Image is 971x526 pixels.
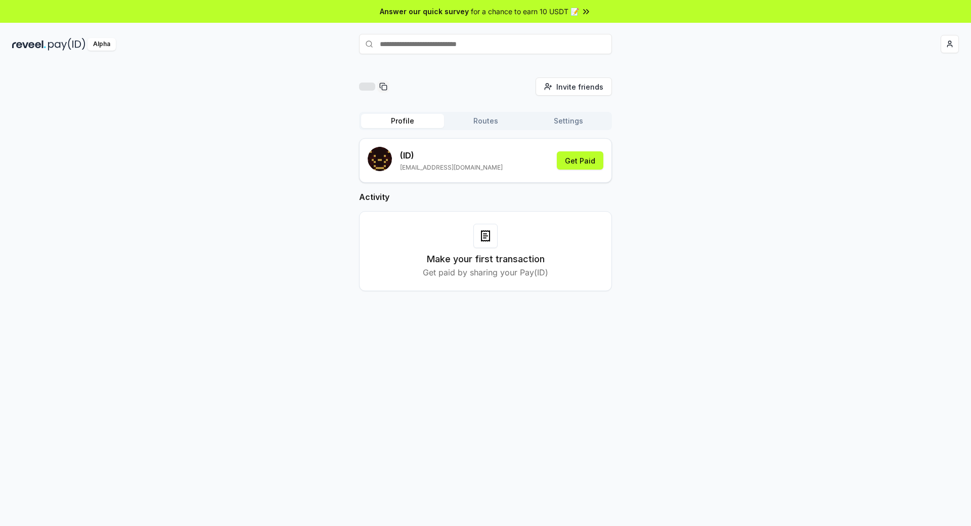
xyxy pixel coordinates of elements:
img: reveel_dark [12,38,46,51]
button: Get Paid [557,151,603,170]
span: Answer our quick survey [380,6,469,17]
p: (ID) [400,149,503,161]
span: Invite friends [556,82,603,92]
p: Get paid by sharing your Pay(ID) [423,266,548,278]
p: [EMAIL_ADDRESS][DOMAIN_NAME] [400,164,503,172]
img: pay_id [48,38,85,51]
h2: Activity [359,191,612,203]
button: Profile [361,114,444,128]
span: for a chance to earn 10 USDT 📝 [471,6,579,17]
button: Invite friends [536,77,612,96]
h3: Make your first transaction [427,252,545,266]
button: Settings [527,114,610,128]
button: Routes [444,114,527,128]
div: Alpha [87,38,116,51]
